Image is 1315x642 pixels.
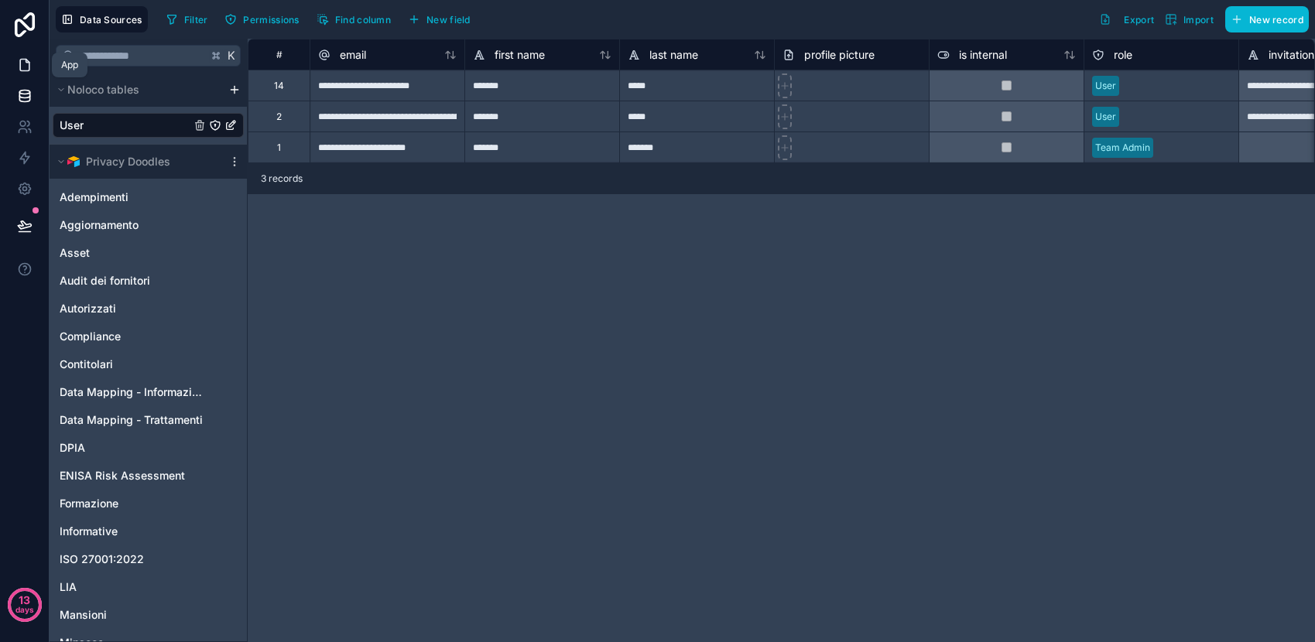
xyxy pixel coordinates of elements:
[184,14,208,26] span: Filter
[1183,14,1214,26] span: Import
[226,50,237,61] span: K
[1124,14,1154,26] span: Export
[219,8,304,31] button: Permissions
[219,8,310,31] a: Permissions
[1159,6,1219,32] button: Import
[56,6,148,32] button: Data Sources
[243,14,299,26] span: Permissions
[1095,141,1150,155] div: Team Admin
[959,47,1007,63] span: is internal
[402,8,476,31] button: New field
[277,142,281,154] div: 1
[80,14,142,26] span: Data Sources
[649,47,698,63] span: last name
[276,111,282,123] div: 2
[1219,6,1309,32] a: New record
[804,47,875,63] span: profile picture
[335,14,391,26] span: Find column
[1114,47,1132,63] span: role
[160,8,214,31] button: Filter
[1249,14,1303,26] span: New record
[261,172,303,185] span: 3 records
[274,80,284,92] div: 14
[340,47,366,63] span: email
[426,14,471,26] span: New field
[1095,79,1116,93] div: User
[61,59,78,71] div: App
[1095,110,1116,124] div: User
[260,49,298,60] div: #
[15,599,34,620] p: days
[1094,6,1159,32] button: Export
[19,592,30,608] p: 13
[311,8,396,31] button: Find column
[1225,6,1309,32] button: New record
[495,47,545,63] span: first name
